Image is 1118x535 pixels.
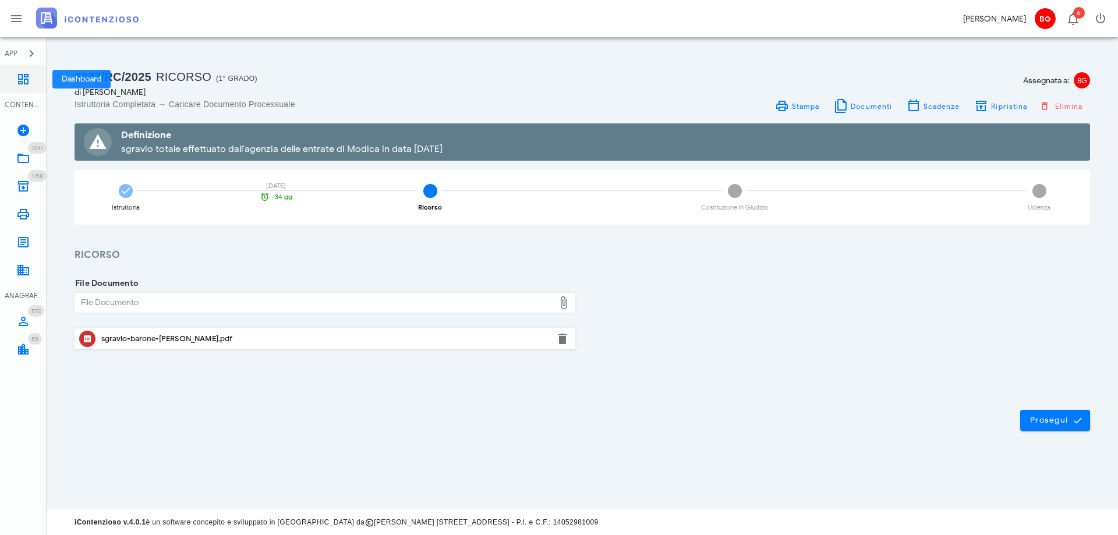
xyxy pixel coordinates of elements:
[1029,415,1081,426] span: Prosegui
[28,305,44,317] span: Distintivo
[121,129,171,141] strong: Definizione
[31,335,38,343] span: 55
[990,102,1027,111] span: Ripristina
[850,102,892,111] span: Documenti
[1073,7,1085,19] span: Distintivo
[101,334,549,343] div: sgravio-barone-[PERSON_NAME].pdf
[701,204,769,211] div: Costituzione in Giudizio
[5,100,42,110] div: CONTENZIOSO
[1031,5,1059,33] button: BG
[418,204,442,211] div: Ricorso
[767,98,826,114] a: Stampa
[121,142,1081,156] div: sgravio totale effettuato dall'agenzia delle entrate di Modica in data [DATE]
[1035,98,1090,114] button: Elimina
[1020,410,1090,431] button: Prosegui
[75,86,575,98] div: di [PERSON_NAME]
[75,98,575,110] div: Istruttoria Completata → Caricare Documento Processuale
[5,290,42,301] div: ANAGRAFICA
[1042,101,1083,111] span: Elimina
[31,172,43,180] span: 1158
[1023,75,1069,87] span: Assegnata a:
[791,102,820,111] span: Stampa
[156,70,211,83] span: Ricorso
[899,98,967,114] button: Scadenze
[1074,72,1090,88] span: BG
[75,293,554,312] div: File Documento
[963,13,1026,25] div: [PERSON_NAME]
[423,184,437,198] span: 2
[728,184,742,198] span: 3
[75,70,151,83] span: 2077/RC/2025
[967,98,1035,114] button: Ripristina
[272,194,292,200] span: -34 gg
[36,8,139,29] img: logo-text-2x.png
[216,75,257,83] span: (1° Grado)
[256,183,296,189] div: [DATE]
[75,518,146,526] strong: iContenzioso v.4.0.1
[28,333,42,345] span: Distintivo
[31,144,43,152] span: 1041
[923,102,960,111] span: Scadenze
[79,331,95,347] button: Clicca per aprire un'anteprima del file o scaricarlo
[28,142,47,154] span: Distintivo
[28,170,47,182] span: Distintivo
[556,332,569,346] button: Elimina
[101,329,549,348] div: Clicca per aprire un'anteprima del file o scaricarlo
[72,278,139,289] label: File Documento
[827,98,900,114] button: Documenti
[1028,204,1050,211] div: Udienza
[75,248,1090,263] h3: Ricorso
[1035,8,1056,29] span: BG
[1059,5,1087,33] button: Distintivo
[1032,184,1046,198] span: 4
[112,204,140,211] div: Istruttoria
[31,307,41,315] span: 572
